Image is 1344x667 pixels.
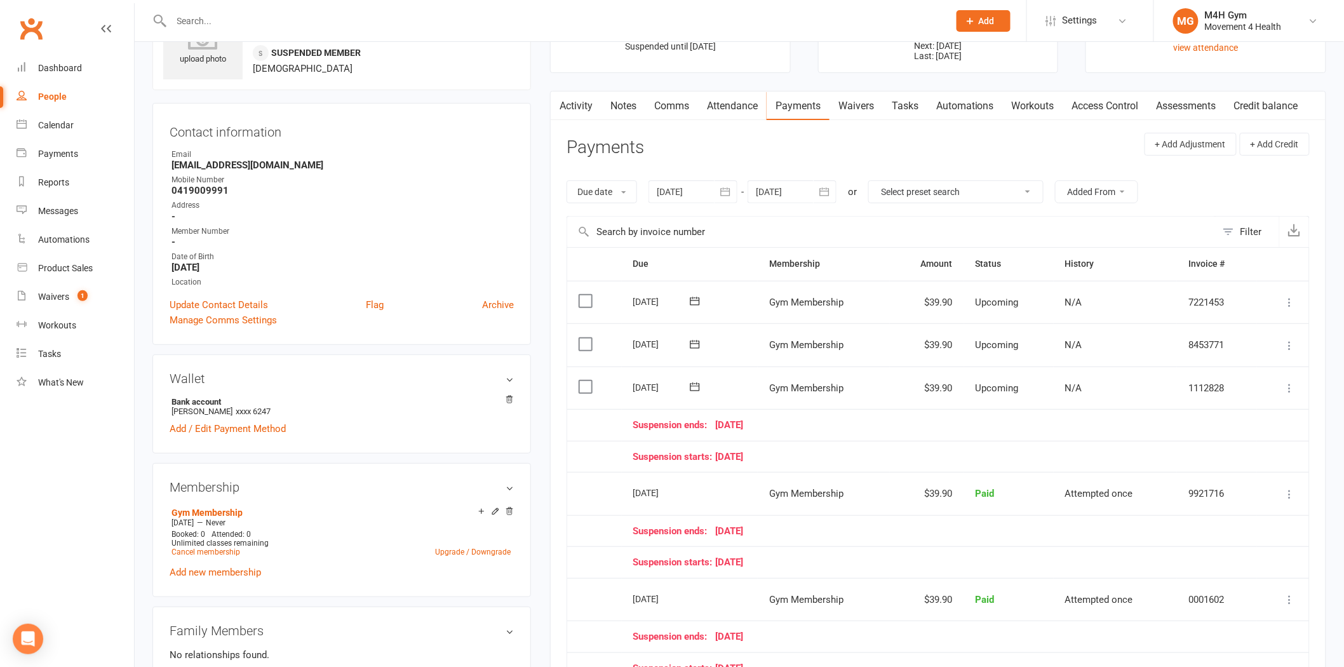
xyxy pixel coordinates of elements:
[38,292,69,302] div: Waivers
[1065,339,1082,351] span: N/A
[830,91,883,121] a: Waivers
[1063,91,1148,121] a: Access Control
[1177,281,1257,324] td: 7221453
[170,567,261,578] a: Add new membership
[769,488,843,499] span: Gym Membership
[171,174,514,186] div: Mobile Number
[17,340,134,368] a: Tasks
[633,589,692,609] div: [DATE]
[625,41,716,51] span: Suspended until [DATE]
[633,526,1246,537] div: [DATE]
[38,234,90,245] div: Automations
[171,185,514,196] strong: 0419009991
[171,199,514,212] div: Address
[17,168,134,197] a: Reports
[253,63,353,74] span: [DEMOGRAPHIC_DATA]
[1065,297,1082,308] span: N/A
[17,368,134,397] a: What's New
[17,140,134,168] a: Payments
[1205,21,1282,32] div: Movement 4 Health
[1054,248,1177,280] th: History
[168,518,514,528] div: —
[769,594,843,605] span: Gym Membership
[976,594,995,605] span: Paid
[435,548,511,556] a: Upgrade / Downgrade
[171,276,514,288] div: Location
[1240,224,1262,239] div: Filter
[633,377,692,397] div: [DATE]
[171,539,269,548] span: Unlimited classes remaining
[170,372,514,386] h3: Wallet
[1145,133,1237,156] button: + Add Adjustment
[38,320,76,330] div: Workouts
[1148,91,1225,121] a: Assessments
[1177,248,1257,280] th: Invoice #
[645,91,698,121] a: Comms
[1177,472,1257,515] td: 9921716
[1225,91,1307,121] a: Credit balance
[890,323,964,367] td: $39.90
[170,120,514,139] h3: Contact information
[1177,367,1257,410] td: 1112828
[633,631,716,642] span: Suspension ends:
[622,248,758,280] th: Due
[567,180,637,203] button: Due date
[271,48,361,58] span: Suspended member
[168,12,940,30] input: Search...
[633,334,692,354] div: [DATE]
[38,349,61,359] div: Tasks
[170,480,514,494] h3: Membership
[698,91,767,121] a: Attendance
[15,13,47,44] a: Clubworx
[883,91,927,121] a: Tasks
[171,518,194,527] span: [DATE]
[17,311,134,340] a: Workouts
[633,420,1246,431] div: [DATE]
[171,236,514,248] strong: -
[38,206,78,216] div: Messages
[1003,91,1063,121] a: Workouts
[767,91,830,121] a: Payments
[633,526,716,537] span: Suspension ends:
[1173,8,1199,34] div: MG
[38,377,84,387] div: What's New
[17,226,134,254] a: Automations
[758,248,890,280] th: Membership
[171,251,514,263] div: Date of Birth
[366,297,384,313] a: Flag
[38,63,82,73] div: Dashboard
[769,382,843,394] span: Gym Membership
[170,395,514,418] li: [PERSON_NAME]
[633,483,692,502] div: [DATE]
[633,631,1246,642] div: [DATE]
[482,297,514,313] a: Archive
[1063,6,1098,35] span: Settings
[163,24,243,66] div: upload photo
[848,184,857,199] div: or
[17,83,134,111] a: People
[1177,323,1257,367] td: 8453771
[38,263,93,273] div: Product Sales
[633,452,1246,462] div: [DATE]
[633,420,716,431] span: Suspension ends:
[1055,180,1138,203] button: Added From
[206,518,225,527] span: Never
[13,624,43,654] div: Open Intercom Messenger
[171,397,507,407] strong: Bank account
[171,508,243,518] a: Gym Membership
[890,248,964,280] th: Amount
[927,91,1003,121] a: Automations
[171,211,514,222] strong: -
[1065,594,1133,605] span: Attempted once
[957,10,1011,32] button: Add
[171,149,514,161] div: Email
[17,254,134,283] a: Product Sales
[171,548,240,556] a: Cancel membership
[171,262,514,273] strong: [DATE]
[633,452,716,462] span: Suspension starts:
[1240,133,1310,156] button: + Add Credit
[17,111,134,140] a: Calendar
[17,54,134,83] a: Dashboard
[551,91,601,121] a: Activity
[170,647,514,663] p: No relationships found.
